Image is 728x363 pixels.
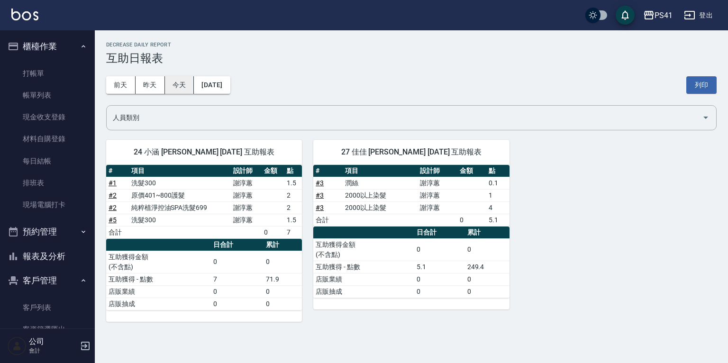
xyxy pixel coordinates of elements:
h2: Decrease Daily Report [106,42,717,48]
span: 24 小涵 [PERSON_NAME] [DATE] 互助報表 [118,147,291,157]
th: 金額 [457,165,486,177]
th: # [313,165,342,177]
th: 日合計 [414,227,465,239]
td: 互助獲得 - 點數 [106,273,211,285]
a: 打帳單 [4,63,91,84]
th: 金額 [262,165,284,177]
td: 0 [414,285,465,298]
td: 謝淳蕙 [231,201,262,214]
a: 排班表 [4,172,91,194]
button: 昨天 [136,76,165,94]
td: 2 [284,201,302,214]
td: 71.9 [264,273,302,285]
td: 0 [262,226,284,238]
td: 249.4 [465,261,510,273]
td: 店販抽成 [106,298,211,310]
td: 謝淳蕙 [418,177,457,189]
td: 7 [211,273,264,285]
td: 店販抽成 [313,285,414,298]
a: #3 [316,191,324,199]
td: 互助獲得金額 (不含點) [313,238,414,261]
table: a dense table [106,239,302,310]
td: 7 [284,226,302,238]
td: 0 [465,285,510,298]
td: 0 [264,298,302,310]
img: Person [8,336,27,355]
button: 列印 [686,76,717,94]
td: 潤絲 [343,177,418,189]
table: a dense table [106,165,302,239]
button: 今天 [165,76,194,94]
a: 材料自購登錄 [4,128,91,150]
a: #3 [316,179,324,187]
td: 2000以上染髮 [343,189,418,201]
th: 點 [486,165,509,177]
td: 互助獲得 - 點數 [313,261,414,273]
td: 2 [284,189,302,201]
td: 1 [486,189,509,201]
td: 0 [414,238,465,261]
td: 謝淳蕙 [418,201,457,214]
td: 合計 [106,226,129,238]
td: 0 [414,273,465,285]
button: PS41 [639,6,676,25]
td: 合計 [313,214,342,226]
h5: 公司 [29,337,77,346]
th: 設計師 [418,165,457,177]
th: 項目 [129,165,231,177]
input: 人員名稱 [110,109,698,126]
td: 互助獲得金額 (不含點) [106,251,211,273]
a: 帳單列表 [4,84,91,106]
th: # [106,165,129,177]
a: 現金收支登錄 [4,106,91,128]
td: 1.5 [284,214,302,226]
td: 純粹植淨控油SPA洗髮699 [129,201,231,214]
td: 謝淳蕙 [231,177,262,189]
a: 客資篩選匯出 [4,318,91,340]
td: 0 [465,273,510,285]
td: 0 [465,238,510,261]
h3: 互助日報表 [106,52,717,65]
td: 0 [211,298,264,310]
th: 項目 [343,165,418,177]
td: 謝淳蕙 [418,189,457,201]
img: Logo [11,9,38,20]
a: 客戶列表 [4,297,91,318]
td: 謝淳蕙 [231,214,262,226]
td: 店販業績 [313,273,414,285]
button: 前天 [106,76,136,94]
table: a dense table [313,227,509,298]
td: 5.1 [486,214,509,226]
td: 原價401~800護髮 [129,189,231,201]
table: a dense table [313,165,509,227]
span: 27 佳佳 [PERSON_NAME] [DATE] 互助報表 [325,147,498,157]
td: 0 [211,285,264,298]
div: PS41 [655,9,673,21]
th: 點 [284,165,302,177]
td: 4 [486,201,509,214]
button: Open [698,110,713,125]
td: 洗髮300 [129,214,231,226]
th: 設計師 [231,165,262,177]
a: #2 [109,204,117,211]
td: 0 [457,214,486,226]
a: 每日結帳 [4,150,91,172]
td: 5.1 [414,261,465,273]
button: 登出 [680,7,717,24]
a: 現場電腦打卡 [4,194,91,216]
td: 1.5 [284,177,302,189]
button: [DATE] [194,76,230,94]
td: 0.1 [486,177,509,189]
td: 洗髮300 [129,177,231,189]
td: 0 [264,251,302,273]
a: #2 [109,191,117,199]
td: 0 [264,285,302,298]
td: 謝淳蕙 [231,189,262,201]
button: save [616,6,635,25]
td: 0 [211,251,264,273]
td: 2000以上染髮 [343,201,418,214]
td: 店販業績 [106,285,211,298]
a: #3 [316,204,324,211]
p: 會計 [29,346,77,355]
button: 報表及分析 [4,244,91,269]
